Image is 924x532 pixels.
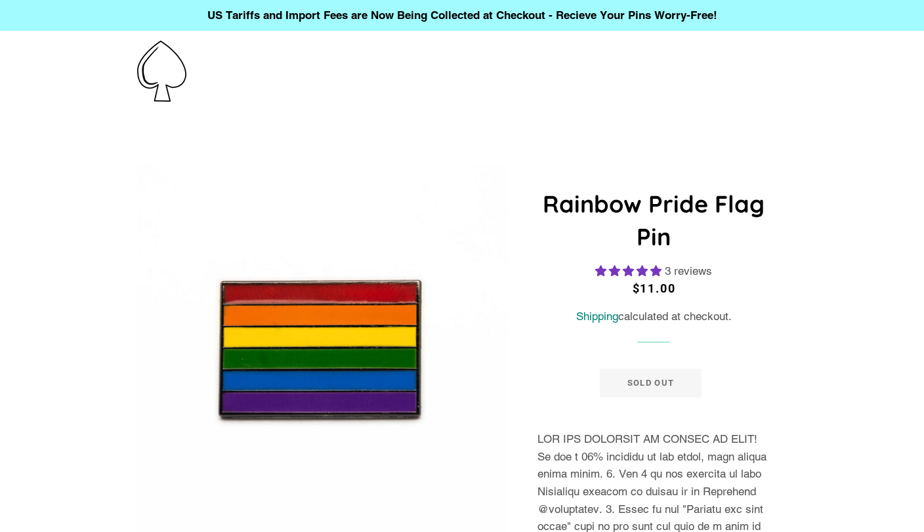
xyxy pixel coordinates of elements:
[537,188,770,254] h1: Rainbow Pride Flag Pin
[537,308,770,325] div: calculated at checkout.
[665,264,712,277] span: 3 reviews
[627,378,674,388] span: Sold Out
[600,369,702,398] button: Sold Out
[576,310,618,323] a: Shipping
[137,41,186,102] img: Pin-Ace
[633,281,676,295] span: $11.00
[595,264,665,277] span: 5.00 stars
